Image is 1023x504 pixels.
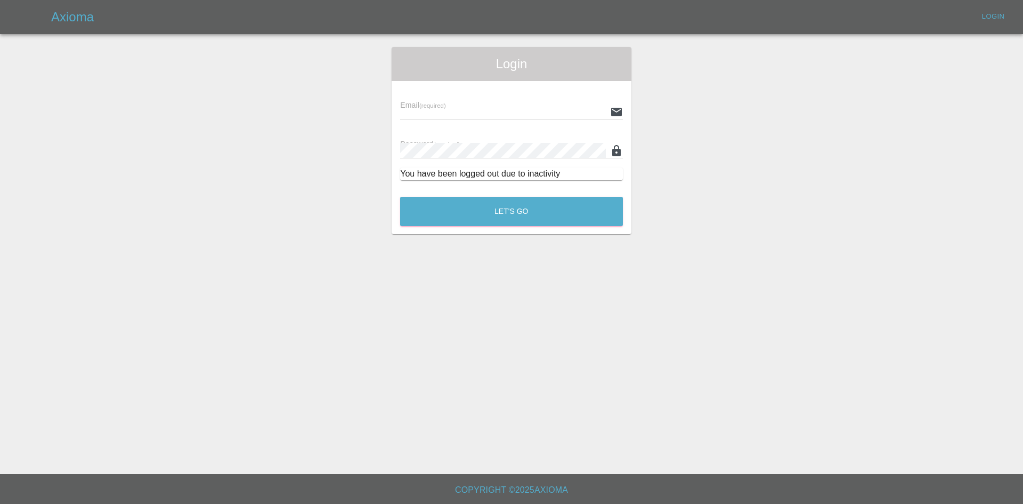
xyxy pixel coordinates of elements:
span: Email [400,101,445,109]
span: Password [400,140,460,148]
button: Let's Go [400,197,623,226]
span: Login [400,55,623,73]
a: Login [976,9,1010,25]
div: You have been logged out due to inactivity [400,167,623,180]
small: (required) [434,141,460,148]
h6: Copyright © 2025 Axioma [9,483,1014,498]
h5: Axioma [51,9,94,26]
small: (required) [419,102,446,109]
